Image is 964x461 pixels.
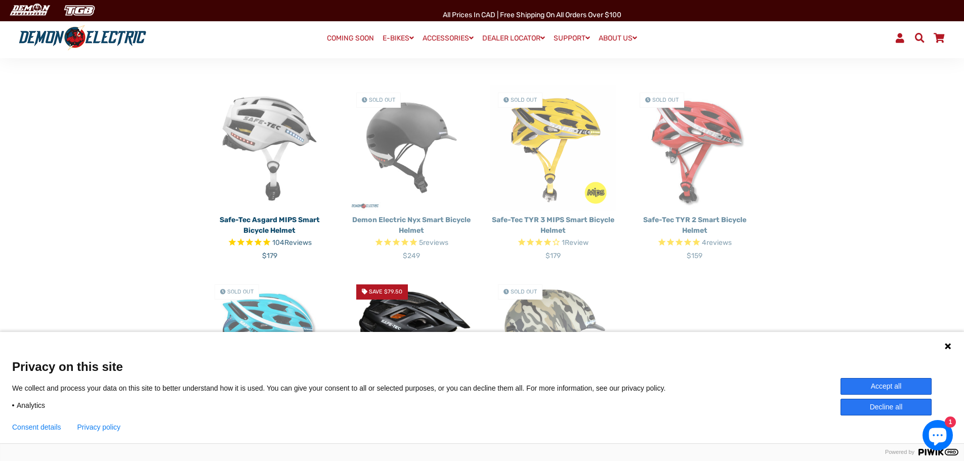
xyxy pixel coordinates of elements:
span: 5 reviews [419,238,448,247]
span: Rated 5.0 out of 5 stars [348,237,475,249]
span: $179 [546,252,561,260]
img: Demon Electric Nyx Smart Bicycle Helmet - Demon Electric [348,85,475,211]
a: Camouflage Smart Helmet - Demon Electric Sold Out [490,276,616,403]
img: Demon Electric logo [15,25,150,51]
span: Sold Out [511,288,537,295]
span: 1 reviews [562,238,589,247]
span: Save $79.50 [369,288,402,295]
span: Analytics [17,401,45,410]
img: Safe-Tec Asgard MIPS Smart Bicycle Helmet - Demon Electric [206,85,333,211]
img: Safe-Tec TYR 2 Smart Bicycle Helmet - Demon Electric [632,85,758,211]
button: Accept all [841,378,932,395]
a: Privacy policy [77,423,121,431]
span: Review [565,238,589,247]
span: Sold Out [511,97,537,103]
p: Demon Electric Nyx Smart Bicycle Helmet [348,215,475,236]
span: Reviews [284,238,312,247]
img: Camouflage Smart Helmet - Demon Electric [490,276,616,403]
p: Safe-Tec TYR 2 Smart Bicycle Helmet [632,215,758,236]
img: Safe-Tec TYR Smart Bicycle Helmet - Demon Electric [206,276,333,403]
span: Sold Out [227,288,254,295]
a: Demon Electric Nyx Smart Bicycle Helmet - Demon Electric Sold Out [348,85,475,211]
a: ACCESSORIES [419,31,477,46]
a: E-BIKES [379,31,417,46]
a: DEALER LOCATOR [479,31,549,46]
img: Safe-Tec TYR 3 MIPS Smart Bicycle Helmet - Demon Electric [490,85,616,211]
span: Privacy on this site [12,359,952,374]
span: Rated 4.0 out of 5 stars 1 reviews [490,237,616,249]
button: Consent details [12,423,61,431]
a: Safe-Tec TYR 3 MIPS Smart Bicycle Helmet Rated 4.0 out of 5 stars 1 reviews $179 [490,211,616,261]
a: COMING SOON [323,31,378,46]
span: All Prices in CAD | Free shipping on all orders over $100 [443,11,621,19]
a: Safe-Tec TYR 2 Smart Bicycle Helmet - Demon Electric Sold Out [632,85,758,211]
a: Safe-Tec TYR 3 MIPS Smart Bicycle Helmet - Demon Electric Sold Out [490,85,616,211]
inbox-online-store-chat: Shopify online store chat [919,420,956,453]
a: Demon Electric Nyx Smart Bicycle Helmet Rated 5.0 out of 5 stars $249 [348,211,475,261]
a: Safe-Tec TYR 2 Smart Bicycle Helmet Rated 4.8 out of 5 stars $159 [632,211,758,261]
span: Sold Out [652,97,679,103]
a: Safe-Tec THOR Smart Bicycle Helmet - Demon Electric Save $79.50 [348,276,475,403]
img: Safe-Tec THOR Smart Bicycle Helmet - Demon Electric [348,276,475,403]
span: $159 [687,252,702,260]
p: Safe-Tec Asgard MIPS Smart Bicycle Helmet [206,215,333,236]
span: Rated 4.8 out of 5 stars 104 reviews [206,237,333,249]
a: SUPPORT [550,31,594,46]
span: Sold Out [369,97,395,103]
span: $249 [403,252,420,260]
span: 104 reviews [272,238,312,247]
p: We collect and process your data on this site to better understand how it is used. You can give y... [12,384,681,393]
button: Decline all [841,399,932,415]
span: reviews [706,238,732,247]
span: reviews [423,238,448,247]
a: ABOUT US [595,31,641,46]
span: Powered by [881,449,918,455]
span: 4 reviews [702,238,732,247]
a: Safe-Tec TYR Smart Bicycle Helmet - Demon Electric Sold Out [206,276,333,403]
a: Safe-Tec Asgard MIPS Smart Bicycle Helmet Rated 4.8 out of 5 stars 104 reviews $179 [206,211,333,261]
p: Safe-Tec TYR 3 MIPS Smart Bicycle Helmet [490,215,616,236]
span: Rated 4.8 out of 5 stars [632,237,758,249]
img: Demon Electric [5,2,54,19]
img: TGB Canada [59,2,100,19]
span: $179 [262,252,277,260]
